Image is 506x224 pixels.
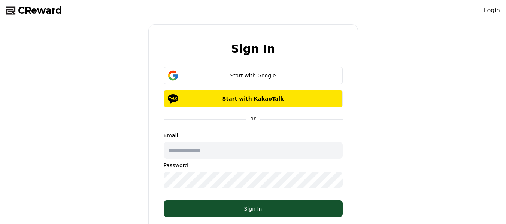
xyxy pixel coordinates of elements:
[246,115,260,122] p: or
[164,90,343,107] button: Start with KakaoTalk
[175,95,332,102] p: Start with KakaoTalk
[484,6,500,15] a: Login
[179,205,328,212] div: Sign In
[18,4,62,16] span: CReward
[164,162,343,169] p: Password
[6,4,62,16] a: CReward
[175,72,332,79] div: Start with Google
[164,200,343,217] button: Sign In
[231,43,275,55] h2: Sign In
[164,67,343,84] button: Start with Google
[164,132,343,139] p: Email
